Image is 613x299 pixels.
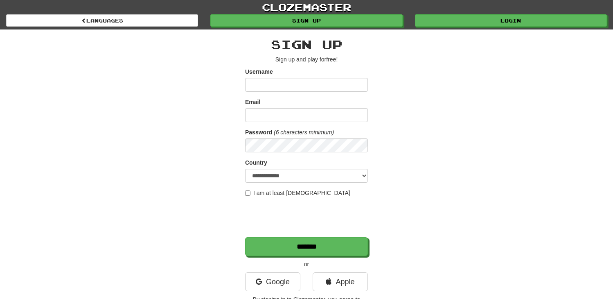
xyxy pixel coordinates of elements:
[245,159,267,167] label: Country
[326,56,336,63] u: free
[245,68,273,76] label: Username
[245,201,370,233] iframe: reCAPTCHA
[245,190,250,196] input: I am at least [DEMOGRAPHIC_DATA]
[313,272,368,291] a: Apple
[210,14,402,27] a: Sign up
[6,14,198,27] a: Languages
[245,38,368,51] h2: Sign up
[415,14,607,27] a: Login
[245,98,260,106] label: Email
[245,128,272,136] label: Password
[245,189,350,197] label: I am at least [DEMOGRAPHIC_DATA]
[274,129,334,136] em: (6 characters minimum)
[245,55,368,63] p: Sign up and play for !
[245,272,300,291] a: Google
[245,260,368,268] p: or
